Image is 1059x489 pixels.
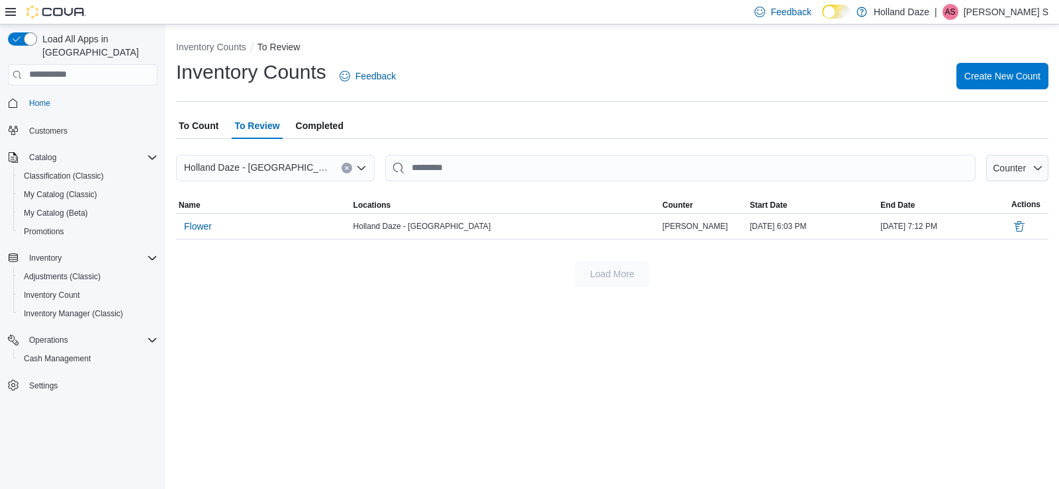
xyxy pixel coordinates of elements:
[24,208,88,218] span: My Catalog (Beta)
[24,377,158,394] span: Settings
[964,69,1040,83] span: Create New Count
[19,224,69,240] a: Promotions
[747,218,878,234] div: [DATE] 6:03 PM
[13,204,163,222] button: My Catalog (Beta)
[24,271,101,282] span: Adjustments (Classic)
[13,222,163,241] button: Promotions
[3,93,163,112] button: Home
[351,197,660,213] button: Locations
[880,200,915,210] span: End Date
[24,250,158,266] span: Inventory
[993,163,1026,173] span: Counter
[24,150,158,165] span: Catalog
[24,353,91,364] span: Cash Management
[19,287,158,303] span: Inventory Count
[29,335,68,345] span: Operations
[24,308,123,319] span: Inventory Manager (Classic)
[176,42,246,52] button: Inventory Counts
[184,159,328,175] span: Holland Daze - [GEOGRAPHIC_DATA]
[24,226,64,237] span: Promotions
[822,5,850,19] input: Dark Mode
[179,112,218,139] span: To Count
[24,150,62,165] button: Catalog
[24,123,73,139] a: Customers
[24,250,67,266] button: Inventory
[13,286,163,304] button: Inventory Count
[24,171,104,181] span: Classification (Classic)
[13,304,163,323] button: Inventory Manager (Classic)
[13,185,163,204] button: My Catalog (Classic)
[19,351,96,367] a: Cash Management
[874,4,929,20] p: Holland Daze
[3,249,163,267] button: Inventory
[29,152,56,163] span: Catalog
[956,63,1048,89] button: Create New Count
[334,63,401,89] a: Feedback
[935,4,937,20] p: |
[385,155,976,181] input: This is a search bar. After typing your query, hit enter to filter the results lower in the page.
[29,380,58,391] span: Settings
[19,351,158,367] span: Cash Management
[3,331,163,349] button: Operations
[26,5,86,19] img: Cova
[353,200,391,210] span: Locations
[24,95,158,111] span: Home
[986,155,1048,181] button: Counter
[770,5,811,19] span: Feedback
[24,122,158,138] span: Customers
[19,187,103,202] a: My Catalog (Classic)
[296,112,344,139] span: Completed
[257,42,300,52] button: To Review
[179,200,201,210] span: Name
[19,306,128,322] a: Inventory Manager (Classic)
[747,197,878,213] button: Start Date
[8,88,158,429] nav: Complex example
[29,253,62,263] span: Inventory
[13,267,163,286] button: Adjustments (Classic)
[355,69,396,83] span: Feedback
[19,224,158,240] span: Promotions
[943,4,958,20] div: Anneliese S
[1011,199,1040,210] span: Actions
[24,378,63,394] a: Settings
[663,200,693,210] span: Counter
[179,216,217,236] button: Flower
[184,220,212,233] span: Flower
[176,197,351,213] button: Name
[590,267,635,281] span: Load More
[1011,218,1027,234] button: Delete
[24,290,80,300] span: Inventory Count
[19,205,158,221] span: My Catalog (Beta)
[878,197,1009,213] button: End Date
[3,120,163,140] button: Customers
[24,332,158,348] span: Operations
[176,59,326,85] h1: Inventory Counts
[750,200,788,210] span: Start Date
[13,167,163,185] button: Classification (Classic)
[964,4,1048,20] p: [PERSON_NAME] S
[29,98,50,109] span: Home
[660,197,747,213] button: Counter
[37,32,158,59] span: Load All Apps in [GEOGRAPHIC_DATA]
[234,112,279,139] span: To Review
[19,269,106,285] a: Adjustments (Classic)
[19,168,158,184] span: Classification (Classic)
[24,189,97,200] span: My Catalog (Classic)
[356,163,367,173] button: Open list of options
[29,126,68,136] span: Customers
[19,187,158,202] span: My Catalog (Classic)
[19,168,109,184] a: Classification (Classic)
[13,349,163,368] button: Cash Management
[663,221,728,232] span: [PERSON_NAME]
[19,306,158,322] span: Inventory Manager (Classic)
[24,95,56,111] a: Home
[3,148,163,167] button: Catalog
[176,40,1048,56] nav: An example of EuiBreadcrumbs
[19,205,93,221] a: My Catalog (Beta)
[342,163,352,173] button: Clear input
[878,218,1009,234] div: [DATE] 7:12 PM
[24,332,73,348] button: Operations
[945,4,956,20] span: AS
[19,287,85,303] a: Inventory Count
